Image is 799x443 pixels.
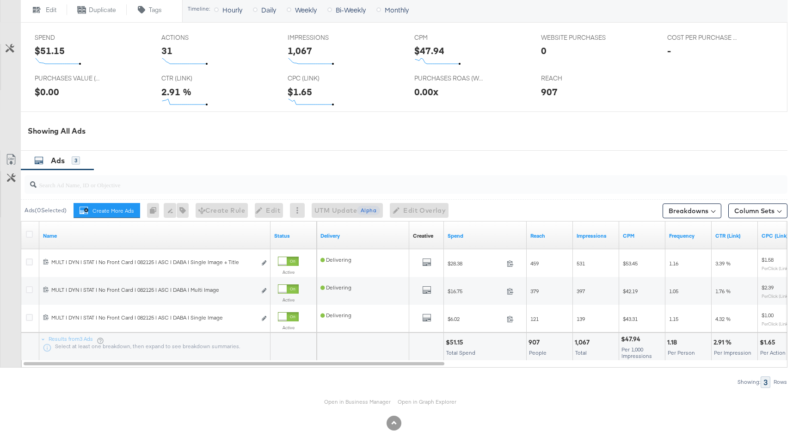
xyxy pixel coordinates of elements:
[669,288,678,295] span: 1.05
[577,232,615,240] a: The number of times your ad was served. On mobile apps an ad is counted as served the first time ...
[621,346,652,359] span: Per 1,000 Impressions
[668,349,695,356] span: Per Person
[43,232,267,240] a: Ad Name.
[35,85,59,98] div: $0.00
[621,335,643,344] div: $47.94
[762,312,774,319] span: $1.00
[541,44,547,57] div: 0
[762,256,774,263] span: $1.58
[288,33,357,42] span: IMPRESSIONS
[187,6,210,12] div: Timeline:
[278,269,299,275] label: Active
[51,258,256,266] div: MULT | DYN | STAT | No Front Card | 082125 | ASC | DABA | Single Image + Title
[161,44,172,57] div: 31
[448,315,503,322] span: $6.02
[575,349,587,356] span: Total
[161,33,231,42] span: ACTIONS
[669,232,708,240] a: The average number of times your ad was served to each person.
[715,288,731,295] span: 1.76 %
[623,288,638,295] span: $42.19
[446,338,466,347] div: $51.15
[762,321,789,326] sub: Per Click (Link)
[127,4,173,15] button: Tags
[714,349,751,356] span: Per Impression
[530,260,539,267] span: 459
[51,286,256,294] div: MULT | DYN | STAT | No Front Card | 082125 | ASC | DABA | Multi Image
[51,156,65,165] span: Ads
[414,33,484,42] span: CPM
[67,4,127,15] button: Duplicate
[414,74,484,83] span: PURCHASES ROAS (WEBSITE EVENTS)
[278,325,299,331] label: Active
[446,349,475,356] span: Total Spend
[762,265,789,271] sub: Per Click (Link)
[74,203,140,218] button: Create More Ads
[46,6,56,14] span: Edit
[149,6,162,14] span: Tags
[161,85,191,98] div: 2.91 %
[541,85,558,98] div: 907
[448,260,503,267] span: $28.38
[288,44,312,57] div: 1,067
[414,44,444,57] div: $47.94
[529,349,547,356] span: People
[288,74,357,83] span: CPC (LINK)
[667,33,737,42] span: COST PER PURCHASE (WEBSITE EVENTS)
[715,260,731,267] span: 3.39 %
[669,315,678,322] span: 1.15
[35,44,65,57] div: $51.15
[773,379,787,385] div: Rows
[320,232,406,240] a: Reflects the ability of your Ad to achieve delivery.
[385,5,409,14] span: Monthly
[541,33,610,42] span: WEBSITE PURCHASES
[274,232,313,240] a: Shows the current state of your Ad.
[413,232,433,240] div: Creative
[147,203,164,218] div: 0
[663,203,721,218] button: Breakdowns
[623,232,662,240] a: The average cost you've paid to have 1,000 impressions of your ad.
[37,172,718,190] input: Search Ad Name, ID or Objective
[261,5,276,14] span: Daily
[669,260,678,267] span: 1.16
[715,315,731,322] span: 4.32 %
[713,338,734,347] div: 2.91 %
[295,5,317,14] span: Weekly
[530,315,539,322] span: 121
[761,376,770,388] div: 3
[35,74,104,83] span: PURCHASES VALUE (WEBSITE EVENTS)
[530,288,539,295] span: 379
[28,126,787,136] div: Showing All Ads
[715,232,754,240] a: The number of clicks received on a link in your ad divided by the number of impressions.
[762,284,774,291] span: $2.39
[89,6,116,14] span: Duplicate
[762,293,789,299] sub: Per Click (Link)
[278,297,299,303] label: Active
[222,5,242,14] span: Hourly
[623,260,638,267] span: $53.45
[161,74,231,83] span: CTR (LINK)
[530,232,569,240] a: The number of people your ad was served to.
[320,284,351,291] span: Delivering
[448,232,523,240] a: The total amount spent to date.
[413,232,433,240] a: Shows the creative associated with your ad.
[398,398,456,406] a: Open in Graph Explorer
[577,288,585,295] span: 397
[51,314,256,321] div: MULT | DYN | STAT | No Front Card | 082125 | ASC | DABA | Single Image
[623,315,638,322] span: $43.31
[35,33,104,42] span: SPEND
[667,338,680,347] div: 1.18
[575,338,592,347] div: 1,067
[667,44,671,57] div: -
[20,4,67,15] button: Edit
[288,85,312,98] div: $1.65
[760,338,778,347] div: $1.65
[760,349,786,356] span: Per Action
[72,156,80,165] div: 3
[25,206,67,215] div: Ads ( 0 Selected)
[577,315,585,322] span: 139
[324,398,391,406] a: Open in Business Manager
[577,260,585,267] span: 531
[541,74,610,83] span: REACH
[737,379,761,385] div: Showing:
[336,5,366,14] span: Bi-Weekly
